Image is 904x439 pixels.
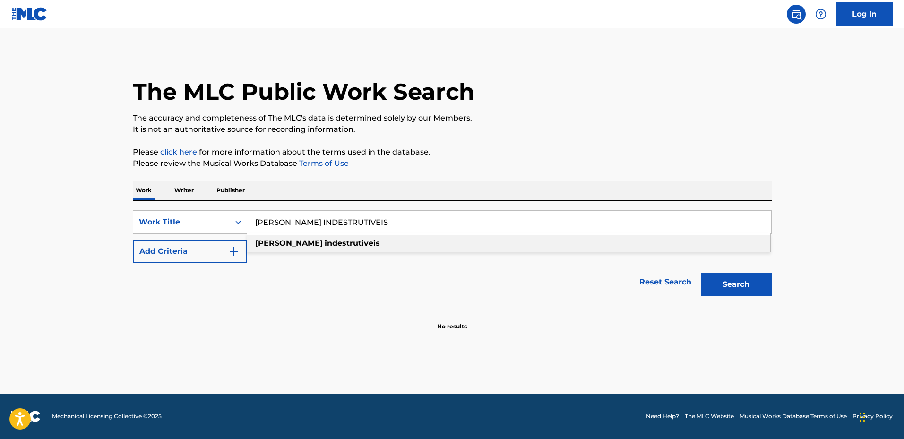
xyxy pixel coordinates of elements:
[214,181,248,200] p: Publisher
[852,412,893,421] a: Privacy Policy
[139,216,224,228] div: Work Title
[815,9,827,20] img: help
[437,311,467,331] p: No results
[133,181,155,200] p: Work
[133,158,772,169] p: Please review the Musical Works Database
[133,112,772,124] p: The accuracy and completeness of The MLC's data is determined solely by our Members.
[740,412,847,421] a: Musical Works Database Terms of Use
[255,239,323,248] strong: [PERSON_NAME]
[325,239,380,248] strong: indestrutiveis
[160,147,197,156] a: click here
[860,403,865,431] div: Arrastar
[857,394,904,439] div: Widget de chat
[52,412,162,421] span: Mechanical Licensing Collective © 2025
[11,411,41,422] img: logo
[635,272,696,293] a: Reset Search
[133,146,772,158] p: Please for more information about the terms used in the database.
[133,240,247,263] button: Add Criteria
[133,124,772,135] p: It is not an authoritative source for recording information.
[701,273,772,296] button: Search
[857,394,904,439] iframe: Chat Widget
[685,412,734,421] a: The MLC Website
[791,9,802,20] img: search
[228,246,240,257] img: 9d2ae6d4665cec9f34b9.svg
[836,2,893,26] a: Log In
[811,5,830,24] div: Help
[646,412,679,421] a: Need Help?
[297,159,349,168] a: Terms of Use
[133,77,474,106] h1: The MLC Public Work Search
[787,5,806,24] a: Public Search
[172,181,197,200] p: Writer
[133,210,772,301] form: Search Form
[11,7,48,21] img: MLC Logo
